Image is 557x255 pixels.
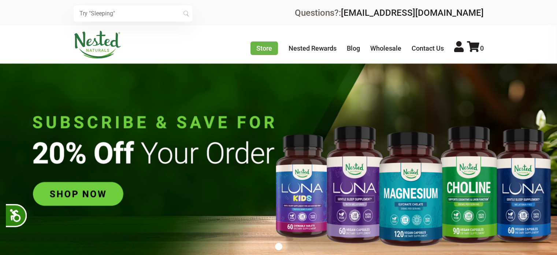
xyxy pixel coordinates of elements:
div: Questions?: [295,8,484,17]
a: Blog [347,44,360,52]
button: 1 of 1 [275,243,282,250]
a: Wholesale [370,44,401,52]
a: Contact Us [412,44,444,52]
input: Try "Sleeping" [74,6,192,22]
img: Nested Naturals [74,31,121,59]
a: Store [250,41,278,55]
a: [EMAIL_ADDRESS][DOMAIN_NAME] [341,8,484,18]
a: Nested Rewards [289,44,337,52]
span: 0 [480,44,484,52]
a: 0 [467,44,484,52]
